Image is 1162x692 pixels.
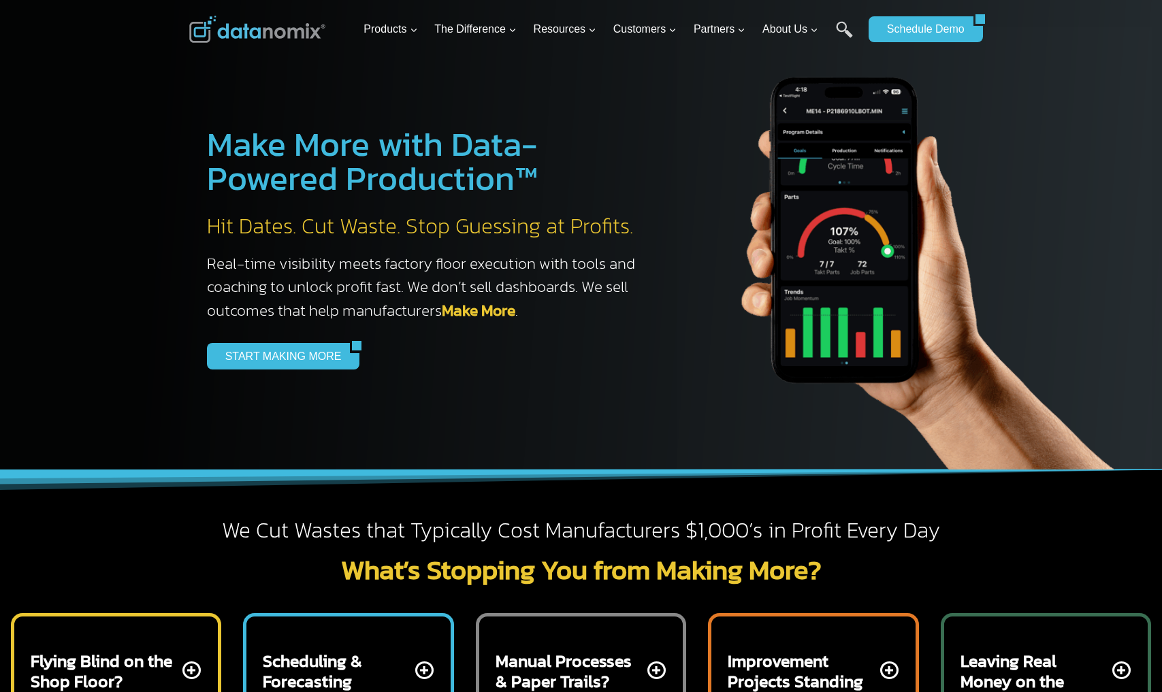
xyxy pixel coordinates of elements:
h1: Make More with Data-Powered Production™ [207,127,649,195]
span: The Difference [434,20,517,38]
img: The Datanoix Mobile App available on Android and iOS Devices [677,27,1153,469]
h2: Flying Blind on the Shop Floor? [31,650,180,691]
h2: Hit Dates. Cut Waste. Stop Guessing at Profits. [207,212,649,241]
span: Products [364,20,417,38]
h3: Real-time visibility meets factory floor execution with tools and coaching to unlock profit fast.... [207,252,649,323]
nav: Primary Navigation [358,7,862,52]
span: Customers [613,20,677,38]
span: Partners [694,20,745,38]
a: Make More [442,299,515,322]
h2: What’s Stopping You from Making More? [189,556,973,583]
h2: We Cut Wastes that Typically Cost Manufacturers $1,000’s in Profit Every Day [189,516,973,545]
h2: Manual Processes & Paper Trails? [496,650,645,691]
a: Schedule Demo [869,16,973,42]
span: Resources [534,20,596,38]
img: Datanomix [189,16,325,43]
a: Search [836,21,853,52]
a: START MAKING MORE [207,343,351,369]
span: About Us [762,20,818,38]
